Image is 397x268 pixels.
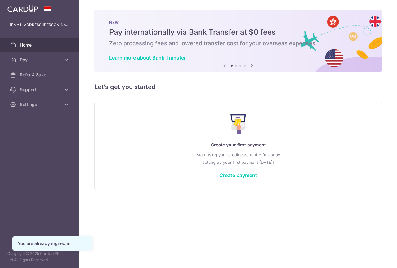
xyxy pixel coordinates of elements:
img: Make Payment [230,114,246,134]
a: Learn more about Bank Transfer [109,55,186,61]
p: NEW [109,20,367,25]
p: Start using your credit card to the fullest by setting up your first payment [DATE]! [107,151,369,166]
h6: Zero processing fees and lowered transfer cost for your overseas expenses [109,40,367,47]
span: Support [20,87,61,93]
span: Pay [20,57,61,63]
h5: Pay internationally via Bank Transfer at $0 fees [109,27,367,37]
img: CardUp [7,5,38,12]
span: Settings [20,101,61,108]
span: Home [20,42,61,48]
div: You are already signed in [18,240,87,247]
img: Bank transfer banner [94,10,382,72]
p: [EMAIL_ADDRESS][PERSON_NAME][DOMAIN_NAME] [10,22,69,28]
a: Create payment [219,172,257,178]
p: Create your first payment [107,141,369,149]
span: Refer & Save [20,72,61,78]
h5: Let’s get you started [94,82,382,92]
